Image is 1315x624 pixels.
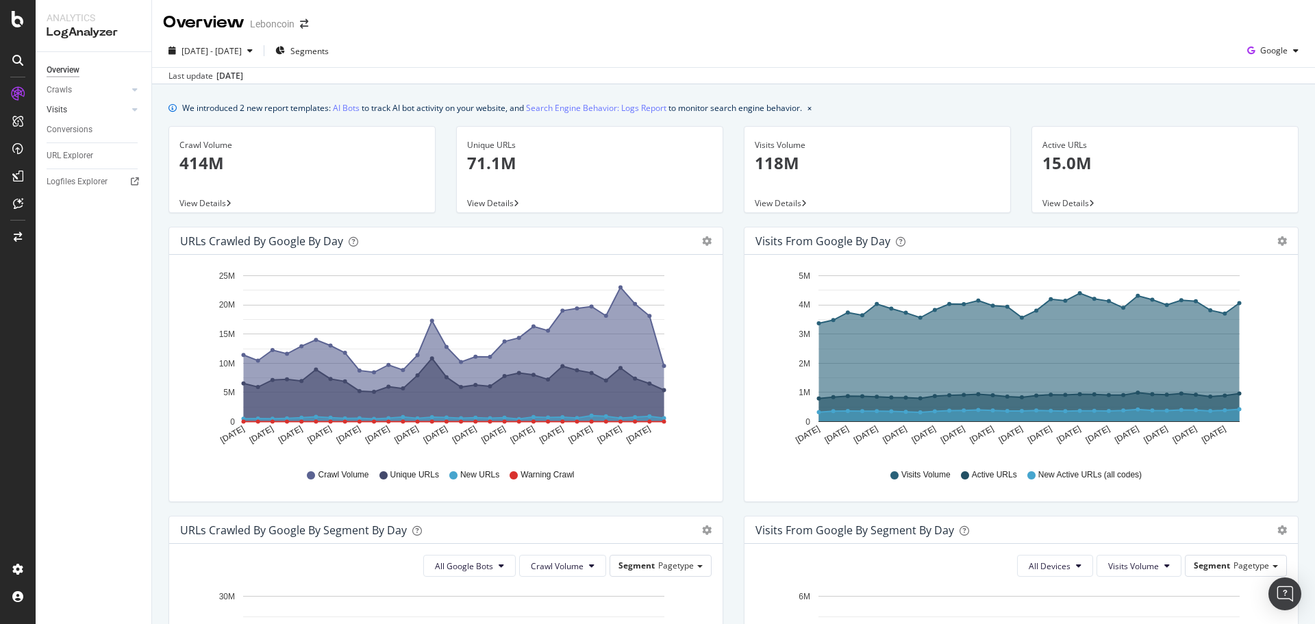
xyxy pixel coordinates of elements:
text: 3M [799,329,810,339]
div: Logfiles Explorer [47,175,108,189]
text: [DATE] [509,424,536,445]
span: View Details [755,197,801,209]
span: All Devices [1029,560,1070,572]
span: Visits Volume [1108,560,1159,572]
div: URL Explorer [47,149,93,163]
button: Visits Volume [1097,555,1181,577]
span: Google [1260,45,1288,56]
svg: A chart. [180,266,707,456]
a: AI Bots [333,101,360,115]
div: URLs Crawled by Google by day [180,234,343,248]
a: URL Explorer [47,149,142,163]
text: 5M [223,388,235,397]
div: Visits from Google by day [755,234,890,248]
svg: A chart. [755,266,1282,456]
span: Segment [1194,560,1230,571]
span: Unique URLs [390,469,439,481]
div: Last update [168,70,243,82]
text: [DATE] [823,424,851,445]
div: URLs Crawled by Google By Segment By Day [180,523,407,537]
div: info banner [168,101,1299,115]
button: [DATE] - [DATE] [163,40,258,62]
div: Overview [47,63,79,77]
div: Crawls [47,83,72,97]
text: [DATE] [248,424,275,445]
span: View Details [1042,197,1089,209]
text: [DATE] [625,424,652,445]
button: Crawl Volume [519,555,606,577]
p: 15.0M [1042,151,1288,175]
div: [DATE] [216,70,243,82]
text: 0 [230,417,235,427]
p: 118M [755,151,1000,175]
text: 0 [805,417,810,427]
span: Segment [618,560,655,571]
div: Analytics [47,11,140,25]
text: [DATE] [881,424,908,445]
text: [DATE] [451,424,478,445]
text: [DATE] [1026,424,1053,445]
text: [DATE] [1142,424,1170,445]
span: Pagetype [1233,560,1269,571]
text: [DATE] [335,424,362,445]
a: Overview [47,63,142,77]
button: Google [1242,40,1304,62]
text: [DATE] [1113,424,1140,445]
span: View Details [179,197,226,209]
text: 5M [799,271,810,281]
div: Conversions [47,123,92,137]
div: arrow-right-arrow-left [300,19,308,29]
text: 6M [799,592,810,601]
text: 15M [219,329,235,339]
text: [DATE] [1084,424,1112,445]
button: All Devices [1017,555,1093,577]
text: 25M [219,271,235,281]
text: [DATE] [364,424,391,445]
div: Visits from Google By Segment By Day [755,523,954,537]
text: [DATE] [392,424,420,445]
a: Visits [47,103,128,117]
div: gear [1277,236,1287,246]
div: Crawl Volume [179,139,425,151]
div: gear [1277,525,1287,535]
div: Visits Volume [755,139,1000,151]
div: We introduced 2 new report templates: to track AI bot activity on your website, and to monitor se... [182,101,802,115]
span: New URLs [460,469,499,481]
span: New Active URLs (all codes) [1038,469,1142,481]
button: Segments [270,40,334,62]
span: Crawl Volume [531,560,584,572]
span: Crawl Volume [318,469,368,481]
div: Open Intercom Messenger [1268,577,1301,610]
text: [DATE] [538,424,565,445]
text: 1M [799,388,810,397]
text: 4M [799,301,810,310]
a: Conversions [47,123,142,137]
button: close banner [804,98,815,118]
text: [DATE] [1171,424,1199,445]
p: 414M [179,151,425,175]
div: Overview [163,11,245,34]
a: Crawls [47,83,128,97]
text: 30M [219,592,235,601]
text: [DATE] [1055,424,1082,445]
text: [DATE] [596,424,623,445]
text: [DATE] [852,424,879,445]
span: View Details [467,197,514,209]
span: [DATE] - [DATE] [181,45,242,57]
text: [DATE] [305,424,333,445]
button: All Google Bots [423,555,516,577]
text: 20M [219,301,235,310]
span: Pagetype [658,560,694,571]
a: Search Engine Behavior: Logs Report [526,101,666,115]
div: Active URLs [1042,139,1288,151]
text: [DATE] [422,424,449,445]
text: [DATE] [218,424,246,445]
div: gear [702,525,712,535]
text: [DATE] [968,424,995,445]
text: [DATE] [794,424,821,445]
p: 71.1M [467,151,712,175]
text: [DATE] [910,424,938,445]
text: 10M [219,359,235,369]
